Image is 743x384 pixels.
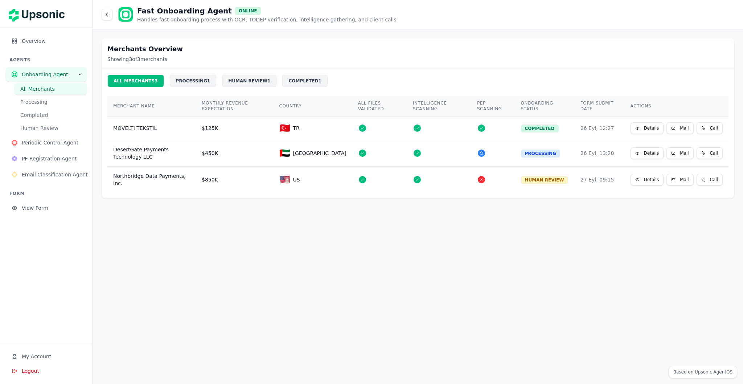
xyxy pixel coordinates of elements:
[6,364,87,378] button: Logout
[6,205,87,212] a: View Form
[6,67,87,82] button: Onboarding Agent
[12,140,17,146] img: Periodic Control Agent
[580,124,619,132] div: 26 Eyl, 12:27
[12,172,17,177] img: Email Classification Agent
[279,122,290,134] span: 🇹🇷
[697,174,723,185] button: Call
[235,7,261,15] div: ONLINE
[107,44,728,54] h2: Merchants Overview
[15,85,87,92] a: All Merchants
[113,146,190,160] div: DesertGate Payments Technology LLC
[202,150,267,157] div: $450K
[107,96,196,117] th: MERCHANT NAME
[274,96,352,117] th: COUNTRY
[666,122,693,134] button: Mail
[580,150,619,157] div: 26 Eyl, 13:20
[6,34,87,48] button: Overview
[6,38,87,45] a: Overview
[697,147,723,159] button: Call
[293,150,346,157] span: [GEOGRAPHIC_DATA]
[6,201,87,215] button: View Form
[282,75,327,87] div: COMPLETED 1
[9,191,87,196] h3: FORM
[471,96,515,117] th: PEP SCANNING
[521,150,560,158] div: PROCESSING
[9,4,70,24] img: Upsonic
[9,57,87,63] h3: AGENTS
[22,367,39,375] span: Logout
[12,156,17,162] img: PF Registration Agent
[631,122,664,134] button: Details
[6,135,87,150] button: Periodic Control Agent
[22,204,81,212] span: View Form
[202,176,267,183] div: $850K
[521,124,559,132] div: COMPLETED
[12,72,17,77] img: Onboarding Agent
[6,172,87,179] a: Email Classification AgentEmail Classification Agent
[279,174,290,185] span: 🇺🇸
[196,96,273,117] th: MONTHLY REVENUE EXPECTATION
[6,151,87,166] button: PF Registration Agent
[107,75,164,87] div: ALL MERCHANTS 3
[137,6,232,16] h1: Fast Onboarding Agent
[631,147,664,159] button: Details
[697,122,723,134] button: Call
[107,56,728,63] p: Showing 3 of 3 merchants
[666,147,693,159] button: Mail
[15,83,87,95] button: All Merchants
[15,96,87,108] button: Processing
[202,124,267,132] div: $125K
[15,122,87,134] button: Human Review
[22,171,88,178] span: Email Classification Agent
[137,16,397,23] p: Handles fast onboarding process with OCR, TODEP verification, intelligence gathering, and client ...
[575,96,625,117] th: FORM SUBMIT DATE
[631,174,664,185] button: Details
[15,98,87,105] a: Processing
[6,349,87,364] button: My Account
[515,96,575,117] th: ONBOARDING STATUS
[118,7,133,22] img: Onboarding Agent
[6,156,87,163] a: PF Registration AgentPF Registration Agent
[15,124,87,131] a: Human Review
[222,75,276,87] div: HUMAN REVIEW 1
[521,176,568,184] div: HUMAN REVIEW
[293,124,300,132] span: TR
[15,111,87,118] a: Completed
[6,167,87,182] button: Email Classification Agent
[22,71,75,78] span: Onboarding Agent
[279,147,290,159] span: 🇦🇪
[6,140,87,147] a: Periodic Control AgentPeriodic Control Agent
[22,37,81,45] span: Overview
[22,353,51,360] span: My Account
[22,155,81,162] span: PF Registration Agent
[6,354,87,361] a: My Account
[170,75,217,87] div: PROCESSING 1
[407,96,471,117] th: INTELLIGENCE SCANNING
[666,174,693,185] button: Mail
[625,96,728,117] th: ACTIONS
[113,172,190,187] div: Northbridge Data Payments, Inc.
[15,109,87,121] button: Completed
[113,124,190,132] div: MOVELTI TEKSTIL
[22,139,81,146] span: Periodic Control Agent
[352,96,407,117] th: ALL FILES VALIDATED
[580,176,619,183] div: 27 Eyl, 09:15
[293,176,300,183] span: US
